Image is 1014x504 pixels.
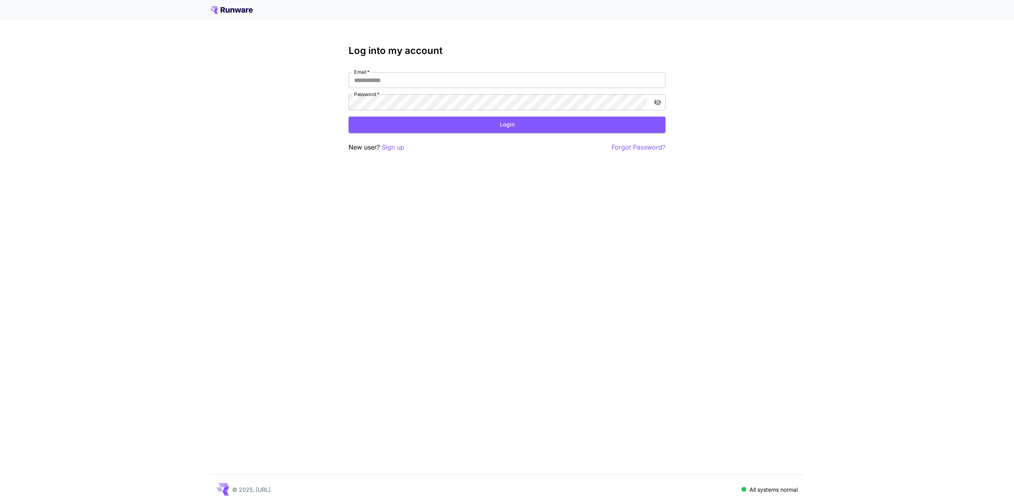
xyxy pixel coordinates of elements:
[650,95,665,109] button: toggle password visibility
[612,142,665,152] button: Forgot Password?
[354,69,370,75] label: Email
[382,142,404,152] button: Sign up
[354,91,379,98] label: Password
[232,485,271,494] p: © 2025, [URL]
[349,142,404,152] p: New user?
[749,485,798,494] p: All systems normal
[349,117,665,133] button: Login
[349,45,665,56] h3: Log into my account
